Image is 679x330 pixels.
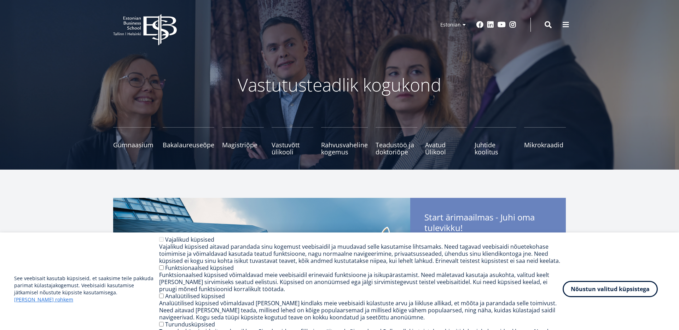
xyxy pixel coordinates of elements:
a: Juhtide koolitus [475,127,516,155]
a: Avatud Ülikool [425,127,467,155]
label: Vajalikud küpsised [165,236,214,243]
a: Youtube [498,21,506,28]
span: Start ärimaailmas - Juhi oma [424,212,552,235]
a: Magistriõpe [222,127,264,155]
a: Gümnaasium [113,127,155,155]
span: Avatud Ülikool [425,141,467,155]
a: Facebook [476,21,483,28]
label: Turundusküpsised [165,320,215,328]
a: Mikrokraadid [524,127,566,155]
span: Teadustöö ja doktoriõpe [376,141,417,155]
span: Vastuvõtt ülikooli [272,141,313,155]
span: Gümnaasium [113,141,155,148]
span: Bakalaureuseõpe [163,141,214,148]
label: Analüütilised küpsised [165,292,225,300]
a: Bakalaureuseõpe [163,127,214,155]
a: Linkedin [487,21,494,28]
p: Vastutusteadlik kogukond [152,74,527,95]
a: Rahvusvaheline kogemus [321,127,368,155]
button: Nõustun valitud küpsistega [563,281,658,297]
a: Teadustöö ja doktoriõpe [376,127,417,155]
span: Rahvusvaheline kogemus [321,141,368,155]
div: Funktsionaalsed küpsised võimaldavad meie veebisaidil erinevaid funktsioone ja isikupärastamist. ... [159,271,563,293]
div: Vajalikud küpsised aitavad parandada sinu kogemust veebisaidil ja muudavad selle kasutamise lihts... [159,243,563,264]
div: Analüütilised küpsised võimaldavad [PERSON_NAME] kindlaks meie veebisaidi külastuste arvu ja liik... [159,300,563,321]
span: Mikrokraadid [524,141,566,148]
span: Magistriõpe [222,141,264,148]
label: Funktsionaalsed küpsised [165,264,234,272]
a: Instagram [509,21,516,28]
span: tulevikku! [424,223,463,233]
a: Vastuvõtt ülikooli [272,127,313,155]
p: See veebisait kasutab küpsiseid, et saaksime teile pakkuda parimat külastajakogemust. Veebisaidi ... [14,275,159,303]
span: Juhtide koolitus [475,141,516,155]
a: [PERSON_NAME] rohkem [14,296,73,303]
